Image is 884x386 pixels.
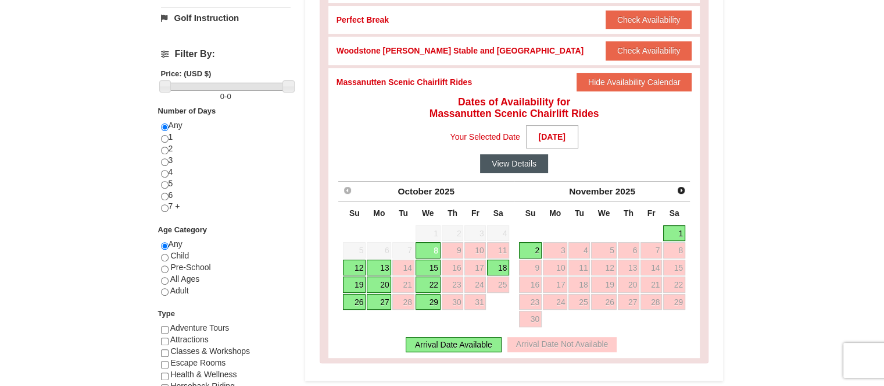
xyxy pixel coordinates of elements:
[349,208,360,218] span: Sunday
[493,208,503,218] span: Saturday
[624,208,634,218] span: Thursday
[663,225,685,242] a: 1
[416,225,441,242] span: 1
[673,183,689,199] a: Next
[618,294,640,310] a: 27
[367,277,391,293] a: 20
[480,154,548,173] button: View Details
[161,69,212,78] strong: Price: (USD $)
[487,260,509,276] a: 18
[416,294,441,310] a: 29
[170,335,209,344] span: Attractions
[464,260,486,276] a: 17
[442,260,464,276] a: 16
[416,277,441,293] a: 22
[343,186,352,195] span: Prev
[591,294,616,310] a: 26
[615,186,635,196] span: 2025
[343,260,366,276] a: 12
[464,294,486,310] a: 31
[161,49,291,59] h4: Filter By:
[170,274,200,284] span: All Ages
[422,208,434,218] span: Wednesday
[591,260,616,276] a: 12
[543,294,567,310] a: 24
[343,242,366,258] span: 5
[392,294,414,310] a: 28
[442,294,464,310] a: 30
[442,277,464,293] a: 23
[543,277,567,293] a: 17
[640,242,662,258] a: 7
[471,208,479,218] span: Friday
[170,263,210,272] span: Pre-School
[543,242,567,258] a: 3
[568,294,590,310] a: 25
[337,96,692,119] h4: Dates of Availability for Massanutten Scenic Chairlift Rides
[464,225,486,242] span: 3
[640,277,662,293] a: 21
[606,41,692,60] button: Check Availability
[170,323,230,332] span: Adventure Tours
[373,208,385,218] span: Monday
[367,242,391,258] span: 6
[519,294,542,310] a: 23
[170,346,250,356] span: Classes & Workshops
[170,251,189,260] span: Child
[170,370,237,379] span: Health & Wellness
[663,260,685,276] a: 15
[416,260,441,276] a: 15
[161,91,291,102] label: -
[606,10,692,29] button: Check Availability
[575,208,584,218] span: Tuesday
[591,277,616,293] a: 19
[591,242,616,258] a: 5
[448,208,457,218] span: Thursday
[519,277,542,293] a: 16
[487,242,509,258] a: 11
[158,309,175,318] strong: Type
[339,183,356,199] a: Prev
[406,337,502,352] div: Arrival Date Available
[161,120,291,224] div: Any 1 2 3 4 5 6 7 +
[640,260,662,276] a: 14
[487,225,509,242] span: 4
[337,14,389,26] div: Perfect Break
[640,294,662,310] a: 28
[442,242,464,258] a: 9
[568,242,590,258] a: 4
[450,128,520,146] span: Your Selected Date
[618,260,640,276] a: 13
[670,208,679,218] span: Saturday
[507,337,617,352] div: Arrival Date Not Available
[568,260,590,276] a: 11
[519,311,542,327] a: 30
[487,277,509,293] a: 25
[392,277,414,293] a: 21
[158,225,207,234] strong: Age Category
[337,45,584,56] div: Woodstone [PERSON_NAME] Stable and [GEOGRAPHIC_DATA]
[618,242,640,258] a: 6
[399,208,408,218] span: Tuesday
[161,7,291,29] a: Golf Instruction
[543,260,567,276] a: 10
[568,277,590,293] a: 18
[158,107,216,115] strong: Number of Days
[343,277,366,293] a: 19
[398,186,432,196] span: October
[663,242,685,258] a: 8
[435,186,454,196] span: 2025
[464,277,486,293] a: 24
[343,294,366,310] a: 26
[442,225,464,242] span: 2
[337,76,472,88] div: Massanutten Scenic Chairlift Rides
[161,239,291,308] div: Any
[519,242,542,258] a: 2
[577,73,692,91] button: Hide Availability Calendar
[663,277,685,293] a: 22
[526,125,578,148] strong: [DATE]
[392,242,414,258] span: 7
[392,260,414,276] a: 14
[549,208,561,218] span: Monday
[525,208,536,218] span: Sunday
